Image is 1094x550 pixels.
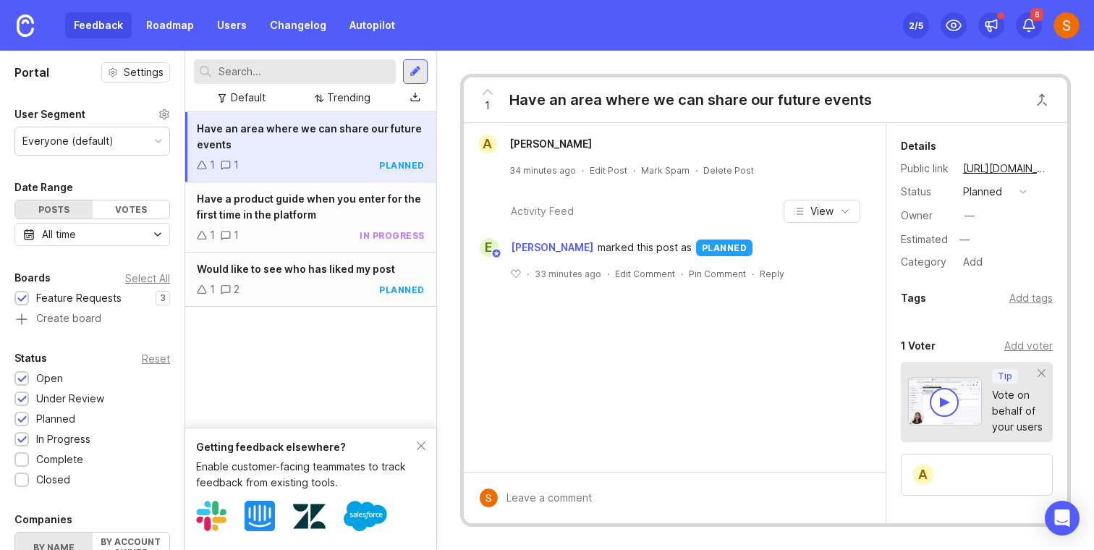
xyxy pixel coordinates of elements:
button: Mark Spam [641,164,690,177]
div: A [478,135,497,153]
div: Under Review [36,391,104,407]
p: 3 [160,292,166,304]
img: Zendesk logo [293,500,326,533]
div: User Segment [14,106,85,123]
div: · [695,164,697,177]
div: A [912,463,935,486]
div: Trending [327,90,370,106]
button: 2/5 [903,12,929,38]
div: · [527,268,529,280]
img: Slack logo [196,501,226,531]
div: — [955,230,974,249]
h1: Portal [14,64,49,81]
div: 1 [210,282,215,297]
div: Companies [14,511,72,528]
div: Details [901,137,936,155]
div: Reply [760,268,784,280]
span: Have an area where we can share our future events [197,122,422,151]
span: 1 [485,98,490,114]
img: Summer Pham [479,488,498,507]
div: Pin Comment [689,268,746,280]
img: Summer Pham [1053,12,1080,38]
div: Add [959,253,987,271]
div: — [964,208,975,224]
span: Would like to see who has liked my post [197,263,395,275]
div: Vote on behalf of your users [992,387,1043,435]
a: A[PERSON_NAME] [470,135,603,153]
div: Add to roadmap [975,520,1053,536]
div: Boards [14,269,51,287]
div: 1 [234,227,239,243]
div: Complete [36,452,83,467]
div: Reset [142,355,170,363]
div: 2 /5 [909,15,923,35]
div: Tags [901,289,926,307]
div: Posts [15,200,93,219]
span: Have a product guide when you enter for the first time in the platform [197,192,421,221]
div: · [752,268,754,280]
a: E[PERSON_NAME] [471,238,598,257]
a: Changelog [261,12,335,38]
button: Close button [1027,85,1056,114]
div: in progress [360,229,425,242]
div: Owner [901,208,951,224]
a: Roadmap [137,12,203,38]
div: planned [379,159,425,172]
div: · [633,164,635,177]
div: planned [379,284,425,296]
div: Votes [93,200,170,219]
span: Settings [124,65,164,80]
div: Edit Comment [615,268,675,280]
svg: toggle icon [146,229,169,240]
div: Planned [36,411,75,427]
button: View [784,200,860,223]
img: video-thumbnail-vote-d41b83416815613422e2ca741bf692cc.jpg [908,377,982,426]
div: Estimated [901,234,948,245]
span: 33 minutes ago [535,268,601,280]
div: planned [963,184,1002,200]
div: · [582,164,584,177]
div: Delete Post [703,164,754,177]
div: 1 Voter [901,337,936,355]
div: Edit Post [590,164,627,177]
div: 1 [210,227,215,243]
a: Users [208,12,255,38]
div: planned [696,240,753,256]
input: Search... [219,64,390,80]
span: marked this post as [598,240,692,255]
div: Open Intercom Messenger [1045,501,1080,536]
div: Open [36,371,63,386]
div: All time [42,227,76,242]
span: View [810,204,834,219]
div: Everyone (default) [22,133,114,149]
div: · [607,268,609,280]
div: Add voter [1004,338,1053,354]
div: In Progress [36,431,90,447]
div: 1 [234,157,239,173]
a: Have a product guide when you enter for the first time in the platform11in progress [185,182,436,253]
div: Default [231,90,266,106]
div: Category [901,254,951,270]
a: Autopilot [341,12,404,38]
a: [URL][DOMAIN_NAME] [959,159,1053,178]
div: Status [14,350,47,367]
div: Have an area where we can share our future events [509,90,872,110]
div: 1 [210,157,215,173]
div: Feature Requests [36,290,122,306]
div: Select All [125,274,170,282]
a: 34 minutes ago [509,164,576,177]
img: Canny Home [17,14,34,37]
a: Have an area where we can share our future events11planned [185,112,436,182]
div: · [681,268,683,280]
div: Enable customer-facing teammates to track feedback from existing tools. [196,459,417,491]
span: [PERSON_NAME] [509,137,592,150]
div: Roadmaps [901,519,954,536]
img: Intercom logo [245,501,275,531]
a: Create board [14,313,170,326]
button: Settings [101,62,170,82]
img: member badge [491,248,501,259]
img: Salesforce logo [344,494,387,538]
